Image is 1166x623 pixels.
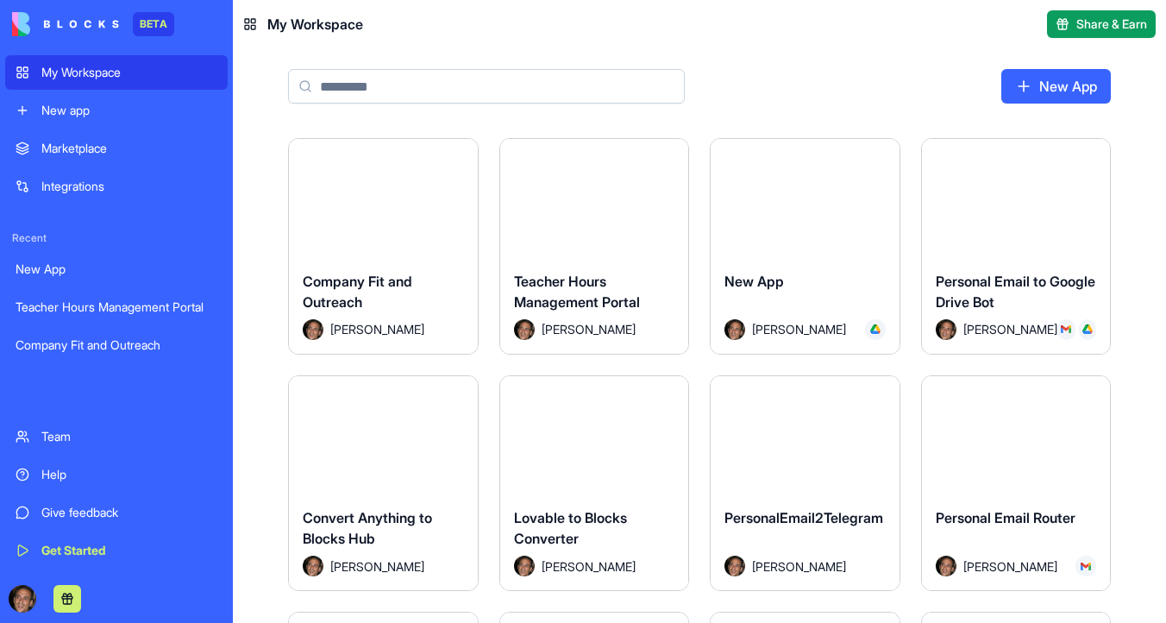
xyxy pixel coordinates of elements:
a: Personal Email RouterAvatar[PERSON_NAME] [921,375,1112,592]
a: My Workspace [5,55,228,90]
span: My Workspace [267,14,363,35]
span: Company Fit and Outreach [303,273,412,311]
a: New AppAvatar[PERSON_NAME] [710,138,900,355]
div: BETA [133,12,174,36]
span: PersonalEmail2Telegram [724,509,883,526]
img: drive_kozyt7.svg [870,324,881,335]
div: Get Started [41,542,217,559]
div: My Workspace [41,64,217,81]
a: New App [5,252,228,286]
span: [PERSON_NAME] [963,557,1057,576]
a: Marketplace [5,131,228,166]
span: Convert Anything to Blocks Hub [303,509,432,547]
img: Avatar [514,319,535,340]
div: Give feedback [41,504,217,521]
span: [PERSON_NAME] [542,320,636,338]
a: Convert Anything to Blocks HubAvatar[PERSON_NAME] [288,375,479,592]
img: drive_kozyt7.svg [1082,324,1093,335]
img: logo [12,12,119,36]
a: BETA [12,12,174,36]
a: New App [1001,69,1111,104]
div: Team [41,428,217,445]
span: Teacher Hours Management Portal [514,273,640,311]
img: Avatar [724,319,745,340]
img: Avatar [936,556,956,576]
span: Recent [5,231,228,245]
span: Share & Earn [1076,16,1147,33]
button: Share & Earn [1047,10,1156,38]
span: [PERSON_NAME] [330,557,424,576]
span: [PERSON_NAME] [330,320,424,338]
a: Team [5,419,228,454]
img: Avatar [724,556,745,576]
img: Gmail_trouth.svg [1061,324,1071,335]
div: New App [16,261,217,278]
a: Get Started [5,533,228,568]
div: Company Fit and Outreach [16,337,217,354]
a: Give feedback [5,495,228,530]
a: Lovable to Blocks ConverterAvatar[PERSON_NAME] [499,375,690,592]
div: Integrations [41,178,217,195]
a: PersonalEmail2TelegramAvatar[PERSON_NAME] [710,375,900,592]
span: [PERSON_NAME] [752,557,846,576]
img: Avatar [936,319,956,340]
span: [PERSON_NAME] [963,320,1044,338]
span: [PERSON_NAME] [542,557,636,576]
img: Avatar [514,556,535,576]
a: New app [5,93,228,128]
a: Teacher Hours Management PortalAvatar[PERSON_NAME] [499,138,690,355]
div: Marketplace [41,140,217,157]
img: Avatar [303,556,323,576]
div: New app [41,102,217,119]
a: Company Fit and OutreachAvatar[PERSON_NAME] [288,138,479,355]
a: Help [5,457,228,492]
a: Company Fit and Outreach [5,328,228,362]
a: Personal Email to Google Drive BotAvatar[PERSON_NAME] [921,138,1112,355]
a: Teacher Hours Management Portal [5,290,228,324]
span: [PERSON_NAME] [752,320,846,338]
a: Integrations [5,169,228,204]
span: Lovable to Blocks Converter [514,509,627,547]
div: Teacher Hours Management Portal [16,299,217,316]
img: Avatar [303,319,323,340]
div: Help [41,466,217,483]
img: ACg8ocKwlY-G7EnJG7p3bnYwdp_RyFFHyn9MlwQjYsG_56ZlydI1TXjL_Q=s96-c [9,585,36,613]
span: New App [724,273,784,290]
span: Personal Email to Google Drive Bot [936,273,1095,311]
span: Personal Email Router [936,509,1075,526]
img: Gmail_trouth.svg [1081,561,1091,571]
